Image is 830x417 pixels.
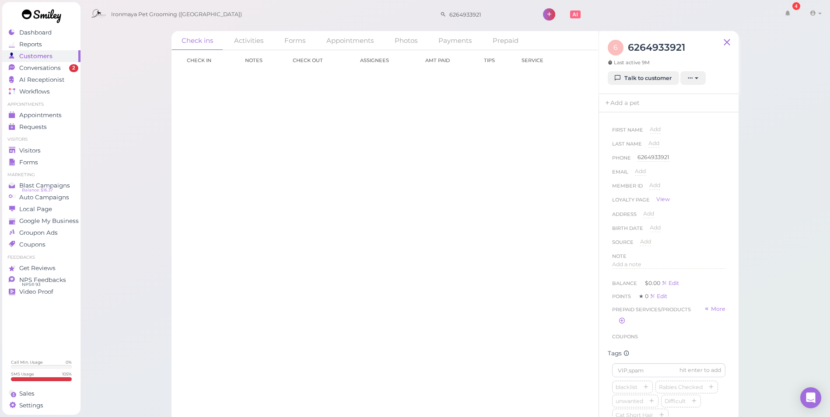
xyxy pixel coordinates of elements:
[612,224,643,238] span: Birth date
[2,254,81,261] li: Feedbacks
[354,50,419,70] th: Assignees
[238,50,286,70] th: Notes
[2,388,81,400] a: Sales
[2,145,81,156] a: Visitors
[19,229,58,236] span: Groupon Ads
[69,64,78,72] span: 2
[483,31,529,50] a: Prepaid
[22,281,40,288] span: NPS® 93
[19,264,56,272] span: Get Reviews
[2,156,81,168] a: Forms
[19,123,47,131] span: Requests
[599,94,645,112] a: Add a pet
[428,31,482,50] a: Payments
[612,238,634,252] span: Source
[657,384,704,390] span: Rabies Checked
[11,359,43,365] div: Call Min. Usage
[316,31,384,50] a: Appointments
[628,40,685,55] h3: 6264933921
[19,64,61,72] span: Conversations
[612,153,631,167] span: Phone
[612,293,632,299] span: Points
[645,280,662,286] span: $0.00
[19,159,38,166] span: Forms
[800,387,821,408] div: Open Intercom Messenger
[612,334,638,340] span: Coupons
[643,210,654,217] span: Add
[704,305,725,314] a: More
[2,400,81,411] a: Settings
[608,40,623,56] span: 6
[612,181,643,195] span: Member ID
[2,121,81,133] a: Requests
[66,359,72,365] div: 0 %
[2,180,81,191] a: Blast Campaigns Balance: $16.37
[639,293,650,299] span: ★ 0
[11,371,34,377] div: SMS Usage
[635,168,646,174] span: Add
[286,50,354,70] th: Check out
[19,205,52,213] span: Local Page
[2,286,81,298] a: Video Proof
[608,59,650,66] span: Last active 9M
[650,126,661,132] span: Add
[419,50,477,70] th: Amt Paid
[385,31,427,50] a: Photos
[2,274,81,286] a: NPS Feedbacks NPS® 93
[2,136,81,142] li: Visitors
[515,50,569,70] th: Service
[19,147,41,154] span: Visitors
[663,398,687,404] span: Difficult
[612,210,637,224] span: Address
[19,288,53,295] span: Video Proof
[612,125,643,139] span: First Name
[612,167,628,181] span: Email
[612,139,642,153] span: Last Name
[180,50,239,70] th: Check in
[2,50,81,62] a: Customers
[111,2,242,27] span: Ironmaya Pet Grooming ([GEOGRAPHIC_DATA])
[19,182,70,189] span: Blast Campaigns
[274,31,315,50] a: Forms
[614,384,639,390] span: blacklist
[2,62,81,74] a: Conversations 2
[2,191,81,203] a: Auto Campaigns
[19,111,62,119] span: Appointments
[2,203,81,215] a: Local Page
[656,195,670,203] a: View
[608,350,730,357] div: Tags
[2,227,81,239] a: Groupon Ads
[2,262,81,274] a: Get Reviews
[19,217,79,225] span: Google My Business
[679,366,721,374] div: hit enter to add
[637,153,669,162] div: 6264933921
[62,371,72,377] div: 105 %
[19,52,53,60] span: Customers
[649,182,660,188] span: Add
[650,293,667,299] div: Edit
[19,29,52,36] span: Dashboard
[662,280,679,286] a: Edit
[172,31,223,50] a: Check ins
[446,7,531,21] input: Search customer
[19,194,69,201] span: Auto Campaigns
[2,86,81,97] a: Workflows
[2,109,81,121] a: Appointments
[612,261,641,268] span: Add a note
[612,195,650,208] span: Loyalty page
[792,2,800,10] div: 4
[612,363,725,377] input: VIP,spam
[224,31,273,50] a: Activities
[2,74,81,86] a: AI Receptionist
[608,71,679,85] a: Talk to customer
[2,239,81,250] a: Coupons
[2,38,81,50] a: Reports
[640,238,651,245] span: Add
[19,41,42,48] span: Reports
[2,215,81,227] a: Google My Business
[2,172,81,178] li: Marketing
[612,280,638,286] span: Balance
[19,88,50,95] span: Workflows
[19,402,43,409] span: Settings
